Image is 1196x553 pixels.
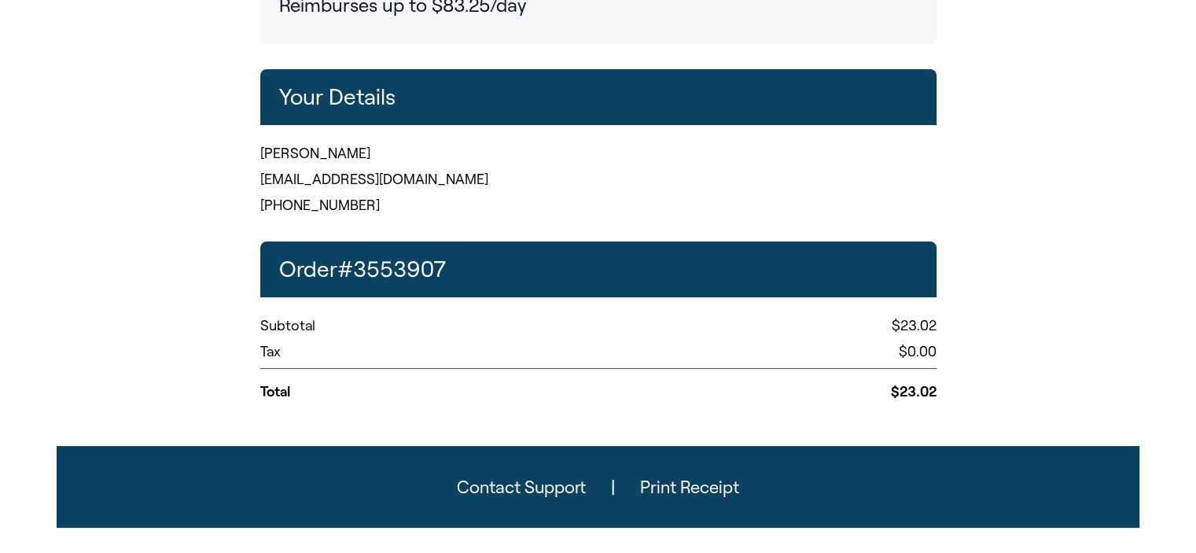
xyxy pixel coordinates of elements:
p: [PERSON_NAME] [260,144,937,164]
button: Print Receipt [615,465,764,509]
button: Contact Support [432,465,611,509]
p: [PHONE_NUMBER] [260,196,937,216]
strong: $23.02 [891,382,937,400]
p: $23.02 [892,316,937,336]
strong: Total [260,382,290,400]
p: Subtotal [260,316,315,336]
p: $0.00 [899,342,937,362]
p: Tax [260,342,281,362]
h2: Your Details [260,69,937,125]
h2: Order # 3553907 [260,241,937,297]
footer: | [57,446,1139,528]
p: [EMAIL_ADDRESS][DOMAIN_NAME] [260,170,937,190]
